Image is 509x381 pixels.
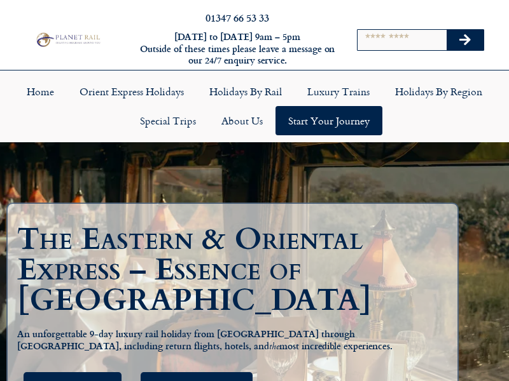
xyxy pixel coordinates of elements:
a: Holidays by Region [382,77,495,106]
h1: The Eastern & Oriental Express – Essence of [GEOGRAPHIC_DATA] [17,224,454,316]
button: Search [447,30,484,50]
a: Luxury Trains [295,77,382,106]
a: 01347 66 53 33 [206,10,269,25]
a: Orient Express Holidays [67,77,197,106]
em: the [269,340,279,355]
a: About Us [209,106,275,135]
a: Special Trips [127,106,209,135]
nav: Menu [6,77,503,135]
h5: An unforgettable 9-day luxury rail holiday from [GEOGRAPHIC_DATA] through [GEOGRAPHIC_DATA], incl... [17,328,448,353]
a: Holidays by Rail [197,77,295,106]
a: Home [14,77,67,106]
img: Planet Rail Train Holidays Logo [34,31,102,48]
h6: [DATE] to [DATE] 9am – 5pm Outside of these times please leave a message on our 24/7 enquiry serv... [139,31,336,67]
a: Start your Journey [275,106,382,135]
